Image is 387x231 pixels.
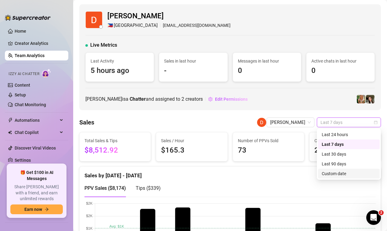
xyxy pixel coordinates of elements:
span: Tips ( $339 ) [136,185,161,191]
a: Discover Viral Videos [15,146,56,150]
span: [PERSON_NAME] is a and assigned to creators [85,95,203,103]
div: Last 90 days [322,161,376,167]
span: Number of PPVs Sold [238,137,299,144]
span: Active chats in last hour [311,58,370,64]
span: 29 [314,145,376,156]
img: AI Chatter [42,69,51,78]
span: Automations [15,115,58,125]
a: Settings [15,158,31,163]
div: Last 7 days [318,139,380,149]
iframe: Intercom live chat [366,210,381,225]
span: Sales in last hour [164,58,222,64]
span: thunderbolt [8,118,13,123]
span: $165.3 [161,145,222,156]
div: Last 30 days [322,151,376,157]
span: 2 [379,210,384,215]
button: Edit Permissions [208,94,248,104]
img: Lily [366,95,374,103]
b: Chatter [130,96,146,102]
img: Dan Anton Soriano [86,12,102,28]
span: arrow-right [45,207,49,211]
span: Messages in last hour [238,58,296,64]
span: 🇵🇭 [107,22,113,29]
span: [GEOGRAPHIC_DATA] [114,22,158,29]
a: Home [15,29,26,34]
span: 0 [311,65,370,77]
div: Last 24 hours [322,131,376,138]
img: Dan Anton Soriano [257,118,266,127]
h4: Sales [79,118,94,127]
a: Content [15,83,30,88]
span: Last Activity [91,58,149,64]
img: logo-BBDzfeDw.svg [5,15,51,21]
span: Dan Anton Soriano [270,118,311,127]
span: Chats with sales [314,137,376,144]
span: Sales / Hour [161,137,222,144]
div: Last 30 days [318,149,380,159]
span: setting [208,97,213,101]
span: - [164,65,222,77]
span: 73 [238,145,299,156]
div: [EMAIL_ADDRESS][DOMAIN_NAME] [107,22,231,29]
span: Last 7 days [321,118,377,127]
span: calendar [374,121,378,124]
span: Izzy AI Chatter [9,71,39,77]
a: Team Analytics [15,53,45,58]
span: Live Metrics [90,42,117,49]
span: 🎁 Get $100 in AI Messages [10,170,63,182]
span: 0 [238,65,296,77]
div: Custom date [318,169,380,179]
img: Willow [357,95,365,103]
span: Earn now [24,207,42,212]
div: Last 90 days [318,159,380,169]
a: Setup [15,92,26,97]
div: Last 24 hours [318,130,380,139]
img: Chat Copilot [8,130,12,135]
span: PPV Sales ( $8,174 ) [84,185,126,191]
span: [PERSON_NAME] [107,10,231,22]
div: Sales by [DATE] - [DATE] [84,167,376,180]
span: Total Sales & Tips [84,137,146,144]
span: Share [PERSON_NAME] with a friend, and earn unlimited rewards [10,184,63,202]
div: Custom date [322,170,376,177]
a: Creator Analytics [15,38,63,48]
span: Chat Copilot [15,128,58,137]
a: Chat Monitoring [15,102,46,107]
span: 2 [181,96,184,102]
span: 5 hours ago [91,65,149,77]
span: $8,512.92 [84,145,146,156]
div: Last 7 days [322,141,376,148]
button: Earn nowarrow-right [10,204,63,214]
span: Edit Permissions [215,97,248,102]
